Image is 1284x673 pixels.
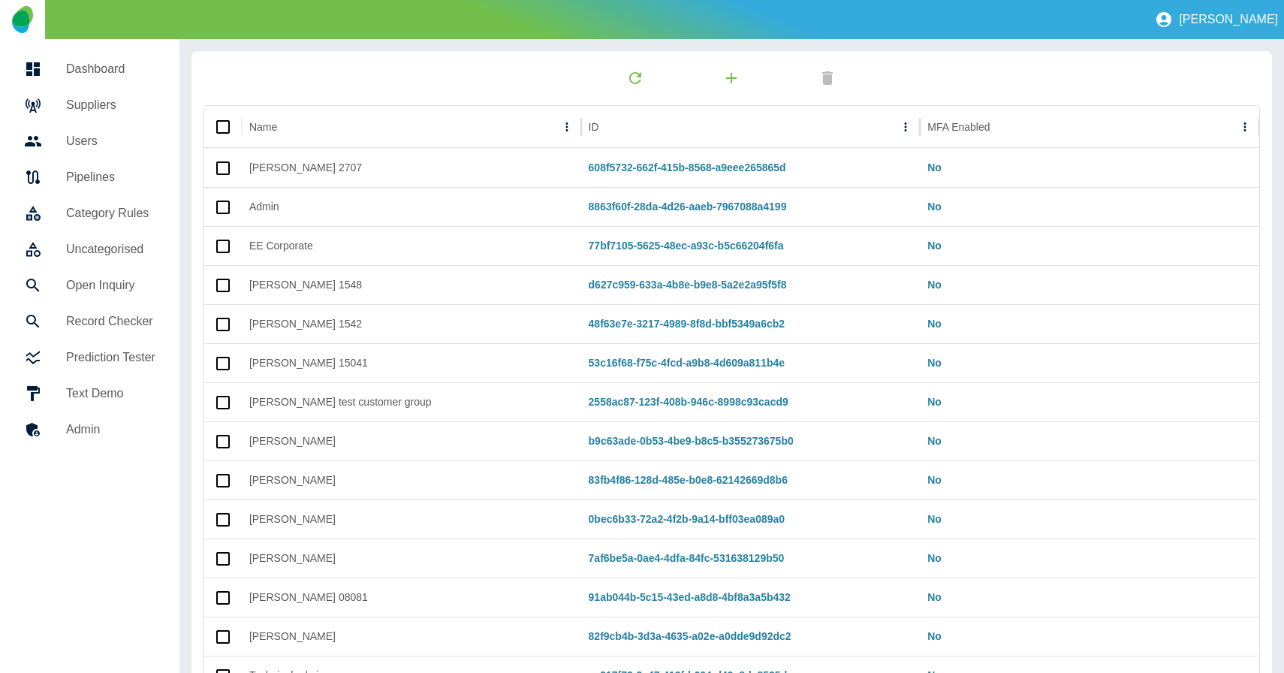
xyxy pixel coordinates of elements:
div: MFA Enabled [927,121,990,133]
a: Prediction Tester [12,340,167,376]
div: Jane [242,421,581,460]
div: Name [249,121,277,133]
a: Record Checker [12,303,167,340]
a: 83fb4f86-128d-485e-b0e8-62142669d8b6 [589,474,788,486]
a: Category Rules [12,195,167,231]
h5: Users [66,132,155,150]
a: 77bf7105-5625-48ec-a93c-b5c66204f6fa [589,240,784,252]
h5: Prediction Tester [66,349,155,367]
a: Pipelines [12,159,167,195]
a: No [927,357,942,369]
div: Ha Tran [242,539,581,578]
a: No [927,630,942,642]
a: Uncategorised [12,231,167,267]
button: [PERSON_NAME] [1149,5,1284,35]
div: Kai [242,617,581,656]
button: ID column menu [895,116,916,137]
a: Dashboard [12,51,167,87]
a: 7af6be5a-0ae4-4dfa-84fc-531638129b50 [589,552,785,564]
a: b9c63ade-0b53-4be9-b8c5-b355273675b0 [589,435,794,447]
a: 53c16f68-f75c-4fcd-a9b8-4d609a811b4e [589,357,785,369]
h5: Pipelines [66,168,155,186]
a: 82f9cb4b-3d3a-4635-a02e-a0dde9d92dc2 [589,630,791,642]
button: Name column menu [556,116,577,137]
img: Logo [12,6,32,33]
div: ID [589,121,599,133]
div: Admin [242,187,581,226]
div: jane test customer group [242,382,581,421]
h5: Dashboard [66,60,155,78]
a: No [927,396,942,408]
div: Anne 2707 [242,148,581,187]
a: d627c959-633a-4b8e-b9e8-5a2e2a95f5f8 [589,279,787,291]
h5: Open Inquiry [66,276,155,294]
a: 608f5732-662f-415b-8568-a9eee265865d [589,161,786,174]
a: Text Demo [12,376,167,412]
a: Open Inquiry [12,267,167,303]
a: No [927,201,942,213]
div: EE Corporate [242,226,581,265]
a: No [927,591,942,603]
h5: Category Rules [66,204,155,222]
a: Admin [12,412,167,448]
p: [PERSON_NAME] [1179,13,1278,26]
a: No [927,435,942,447]
a: No [927,474,942,486]
a: No [927,552,942,564]
h5: Suppliers [66,96,155,114]
h5: Text Demo [66,385,155,403]
a: 48f63e7e-3217-4989-8f8d-bbf5349a6cb2 [589,318,785,330]
div: Anne 1548 [242,265,581,304]
a: 8863f60f-28da-4d26-aaeb-7967088a4199 [589,201,787,213]
a: 2558ac87-123f-408b-946c-8998c93cacd9 [589,396,788,408]
a: No [927,240,942,252]
h5: Uncategorised [66,240,155,258]
button: MFA Enabled column menu [1234,116,1255,137]
a: No [927,513,942,525]
h5: Record Checker [66,312,155,330]
div: Leslie [242,460,581,499]
div: Anne 1542 [242,304,581,343]
a: 91ab044b-5c15-43ed-a8d8-4bf8a3a5b432 [589,591,791,603]
div: Anne 08081 [242,578,581,617]
div: Anne 15041 [242,343,581,382]
a: No [927,318,942,330]
div: Denis [242,499,581,539]
a: Suppliers [12,87,167,123]
a: Users [12,123,167,159]
h5: Admin [66,421,155,439]
a: No [927,161,942,174]
a: 0bec6b33-72a2-4f2b-9a14-bff03ea089a0 [589,513,785,525]
a: No [927,279,942,291]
